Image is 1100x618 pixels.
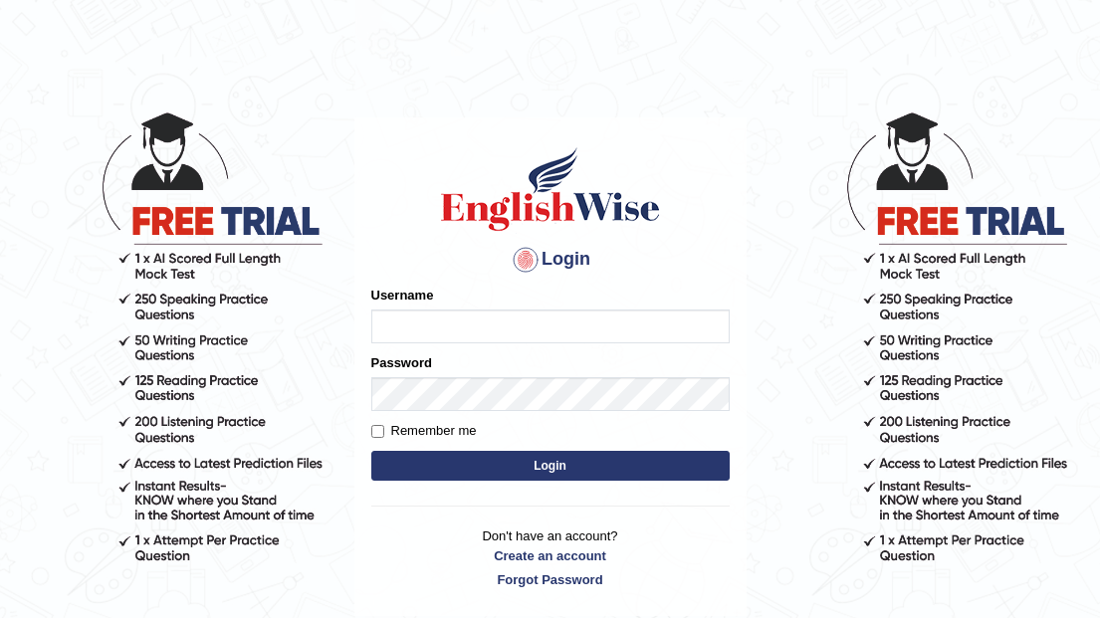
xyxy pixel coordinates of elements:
label: Username [371,286,434,305]
a: Forgot Password [371,570,730,589]
button: Login [371,451,730,481]
label: Remember me [371,421,477,441]
input: Remember me [371,425,384,438]
label: Password [371,353,432,372]
h4: Login [371,244,730,276]
p: Don't have an account? [371,526,730,588]
img: Logo of English Wise sign in for intelligent practice with AI [437,144,664,234]
a: Create an account [371,546,730,565]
